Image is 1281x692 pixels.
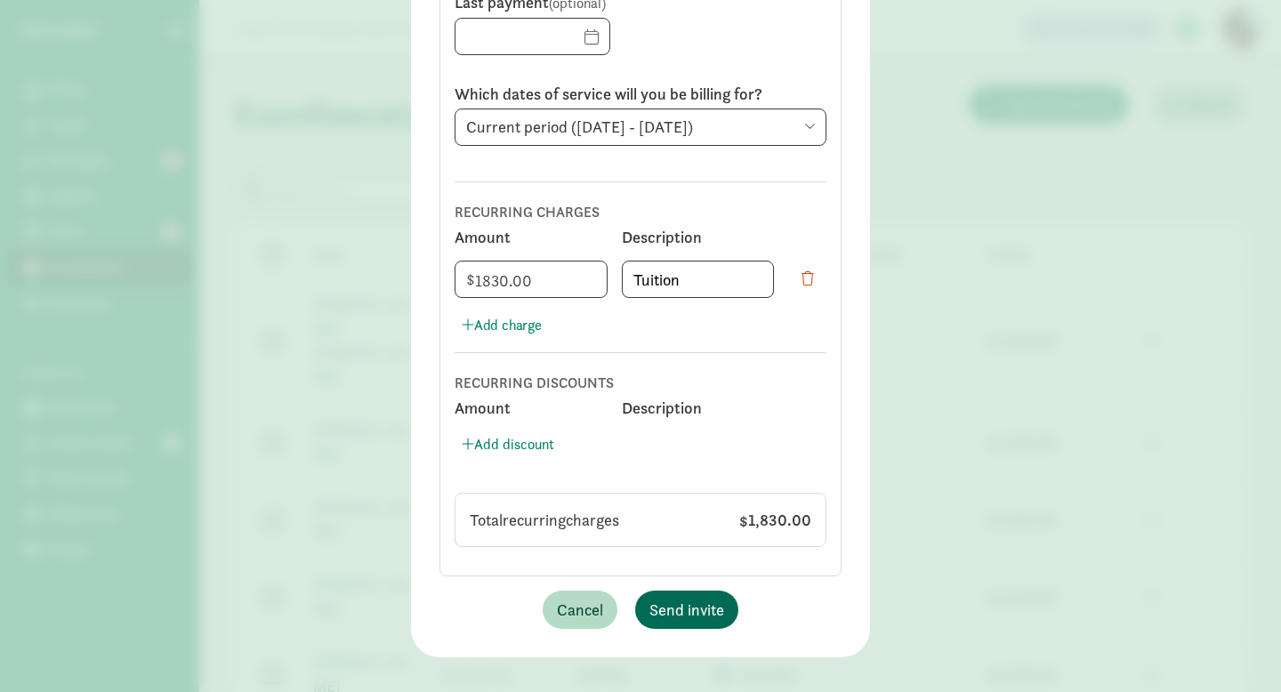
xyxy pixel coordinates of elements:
span: Send invite [649,598,724,622]
span: $1,830.00 [739,508,811,532]
iframe: Chat Widget [1192,607,1281,692]
button: Send invite [635,591,738,629]
h3: RECURRING DISCOUNTS [455,374,826,392]
button: Add discount [455,432,561,457]
label: Which dates of service will you be billing for? [455,84,826,105]
input: Description [623,262,774,297]
span: Add charge [462,315,542,336]
div: Amount [455,399,608,417]
button: Cancel [543,591,617,629]
div: Description [622,229,775,246]
button: Add charge [455,313,549,338]
h3: RECURRING CHARGES [455,204,826,221]
div: Amount [455,229,608,246]
div: Description [622,399,775,417]
span: Total recurring charges [470,508,619,532]
span: Cancel [557,598,603,622]
span: Add discount [462,434,554,455]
